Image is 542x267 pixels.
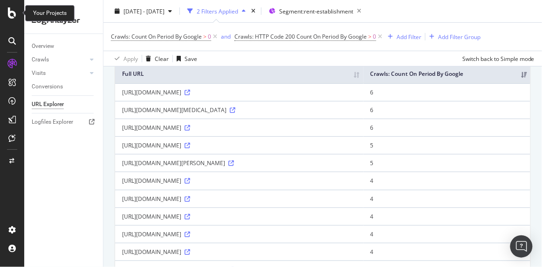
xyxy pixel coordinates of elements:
span: > [368,33,371,40]
div: [URL][DOMAIN_NAME] [122,248,357,256]
span: 0 [373,30,376,43]
button: Segment:rent-establishment [265,4,365,19]
a: URL Explorer [32,100,96,109]
div: [URL][DOMAIN_NAME][MEDICAL_DATA] [122,106,357,114]
div: Switch back to Simple mode [462,54,535,62]
div: Open Intercom Messenger [510,235,533,258]
div: Add Filter Group [438,33,480,40]
span: [DATE] - [DATE] [123,7,165,15]
div: [URL][DOMAIN_NAME] [122,230,357,238]
div: Visits [32,68,46,78]
div: Your Projects [33,9,67,17]
td: 4 [364,190,530,207]
div: Crawls [32,55,49,65]
a: Conversions [32,82,96,92]
div: [URL][DOMAIN_NAME] [122,195,357,203]
a: Visits [32,68,87,78]
div: [URL][DOMAIN_NAME] [122,88,357,96]
span: 0 [208,30,211,43]
button: Save [173,51,197,66]
a: Logfiles Explorer [32,117,96,127]
div: Conversions [32,82,63,92]
span: > [203,33,206,40]
div: 2 Filters Applied [197,7,238,15]
td: 4 [364,243,530,260]
div: and [221,33,231,40]
td: 5 [364,136,530,154]
td: 6 [364,119,530,136]
button: [DATE] - [DATE] [111,4,176,19]
div: [URL][DOMAIN_NAME] [122,213,357,220]
div: Apply [123,54,138,62]
div: URL Explorer [32,100,64,109]
th: Crawls: Count On Period By Google: activate to sort column ascending [364,65,530,83]
div: Add Filter [397,33,421,40]
button: and [221,32,231,41]
td: 4 [364,225,530,243]
button: Add Filter [384,31,421,42]
span: Crawls: Count On Period By Google [111,33,202,40]
div: Overview [32,41,54,51]
button: Apply [111,51,138,66]
a: Overview [32,41,96,51]
td: 5 [364,154,530,172]
a: Crawls [32,55,87,65]
button: Add Filter Group [425,31,480,42]
button: 2 Filters Applied [184,4,249,19]
div: Logfiles Explorer [32,117,73,127]
div: times [249,7,257,16]
td: 6 [364,101,530,119]
div: [URL][DOMAIN_NAME] [122,124,357,132]
div: [URL][DOMAIN_NAME][PERSON_NAME] [122,159,357,167]
td: 4 [364,172,530,189]
div: Save [185,54,197,62]
button: Clear [142,51,169,66]
div: [URL][DOMAIN_NAME] [122,177,357,185]
button: Switch back to Simple mode [459,51,535,66]
div: Clear [155,54,169,62]
span: Segment: rent-establishment [279,7,353,15]
div: [URL][DOMAIN_NAME] [122,141,357,149]
span: Crawls: HTTP Code 200 Count On Period By Google [234,33,367,40]
td: 4 [364,207,530,225]
td: 6 [364,83,530,101]
th: Full URL: activate to sort column ascending [115,65,364,83]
